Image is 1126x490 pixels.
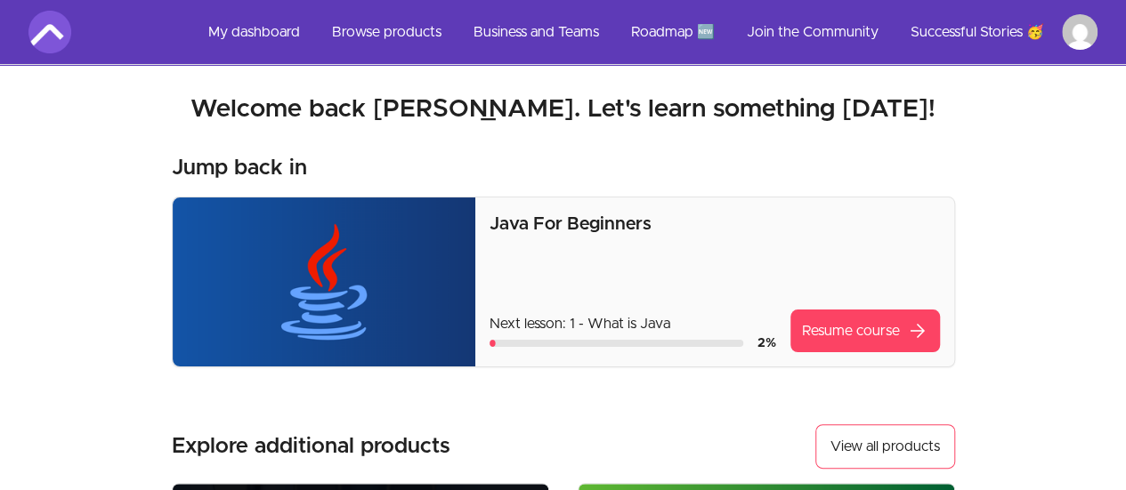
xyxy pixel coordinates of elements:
a: Join the Community [733,11,893,53]
h2: Welcome back [PERSON_NAME]. Let's learn something [DATE]! [28,93,1098,125]
a: Resume coursearrow_forward [790,309,940,352]
span: 2 % [757,337,776,349]
span: arrow_forward [907,320,928,341]
a: Business and Teams [459,11,613,53]
img: Profile image for Gokul [1062,14,1098,50]
p: Next lesson: 1 - What is Java [490,313,775,334]
h3: Jump back in [172,154,307,182]
a: My dashboard [194,11,314,53]
a: Browse products [318,11,456,53]
p: Java For Beginners [490,212,939,237]
a: Successful Stories 🥳 [896,11,1058,53]
img: Amigoscode logo [28,11,71,53]
div: Course progress [490,340,742,347]
a: Roadmap 🆕 [617,11,729,53]
button: View all products [815,424,955,469]
h3: Explore additional products [172,432,450,461]
nav: Main [194,11,1098,53]
img: Product image for Java For Beginners [173,197,476,366]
